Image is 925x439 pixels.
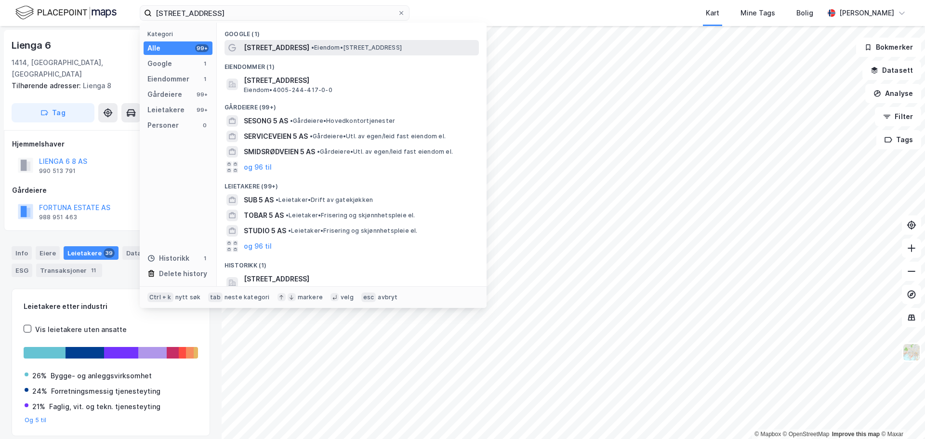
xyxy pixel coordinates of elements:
[783,431,830,438] a: OpenStreetMap
[35,324,127,335] div: Vis leietakere uten ansatte
[147,89,182,100] div: Gårdeiere
[341,293,354,301] div: velg
[39,213,77,221] div: 988 951 463
[875,107,921,126] button: Filter
[195,91,209,98] div: 99+
[244,42,309,53] span: [STREET_ADDRESS]
[361,293,376,302] div: esc
[839,7,894,19] div: [PERSON_NAME]
[12,81,83,90] span: Tilhørende adresser:
[902,343,921,361] img: Z
[175,293,201,301] div: nytt søk
[147,104,185,116] div: Leietakere
[51,370,152,382] div: Bygge- og anleggsvirksomhet
[225,293,270,301] div: neste kategori
[288,227,291,234] span: •
[317,148,320,155] span: •
[244,146,315,158] span: SMIDSRØDVEIEN 5 AS
[244,131,308,142] span: SERVICEVEIEN 5 AS
[208,293,223,302] div: tab
[122,246,159,260] div: Datasett
[147,120,179,131] div: Personer
[147,253,189,264] div: Historikk
[32,386,47,397] div: 24%
[152,6,397,20] input: Søk på adresse, matrikkel, gårdeiere, leietakere eller personer
[201,60,209,67] div: 1
[862,61,921,80] button: Datasett
[24,301,198,312] div: Leietakere etter industri
[740,7,775,19] div: Mine Tags
[311,44,402,52] span: Eiendom • [STREET_ADDRESS]
[217,55,487,73] div: Eiendommer (1)
[32,401,45,412] div: 21%
[244,285,332,293] span: Eiendom • 4005-244-417-0-0
[201,254,209,262] div: 1
[217,254,487,271] div: Historikk (1)
[147,30,212,38] div: Kategori
[64,246,119,260] div: Leietakere
[195,106,209,114] div: 99+
[15,4,117,21] img: logo.f888ab2527a4732fd821a326f86c7f29.svg
[244,194,274,206] span: SUB 5 AS
[311,44,314,51] span: •
[876,130,921,149] button: Tags
[856,38,921,57] button: Bokmerker
[877,393,925,439] iframe: Chat Widget
[244,273,475,285] span: [STREET_ADDRESS]
[12,38,53,53] div: Lienga 6
[276,196,278,203] span: •
[310,133,446,140] span: Gårdeiere • Utl. av egen/leid fast eiendom el.
[290,117,395,125] span: Gårdeiere • Hovedkontortjenester
[195,44,209,52] div: 99+
[12,80,202,92] div: Lienga 8
[877,393,925,439] div: Kontrollprogram for chat
[32,370,47,382] div: 26%
[51,386,160,397] div: Forretningsmessig tjenesteyting
[286,212,415,219] span: Leietaker • Frisering og skjønnhetspleie el.
[244,225,286,237] span: STUDIO 5 AS
[12,138,210,150] div: Hjemmelshaver
[298,293,323,301] div: markere
[25,416,47,424] button: Og 5 til
[49,401,160,412] div: Faglig, vit. og tekn. tjenesteyting
[104,248,115,258] div: 39
[310,133,313,140] span: •
[244,115,288,127] span: SESONG 5 AS
[39,167,76,175] div: 990 513 791
[317,148,453,156] span: Gårdeiere • Utl. av egen/leid fast eiendom el.
[288,227,418,235] span: Leietaker • Frisering og skjønnhetspleie el.
[12,57,149,80] div: 1414, [GEOGRAPHIC_DATA], [GEOGRAPHIC_DATA]
[754,431,781,438] a: Mapbox
[147,293,173,302] div: Ctrl + k
[706,7,719,19] div: Kart
[12,264,32,277] div: ESG
[244,86,332,94] span: Eiendom • 4005-244-417-0-0
[147,58,172,69] div: Google
[159,268,207,279] div: Delete history
[147,42,160,54] div: Alle
[147,73,189,85] div: Eiendommer
[244,161,272,173] button: og 96 til
[217,175,487,192] div: Leietakere (99+)
[36,264,102,277] div: Transaksjoner
[286,212,289,219] span: •
[865,84,921,103] button: Analyse
[244,75,475,86] span: [STREET_ADDRESS]
[89,266,98,275] div: 11
[244,240,272,252] button: og 96 til
[378,293,397,301] div: avbryt
[217,23,487,40] div: Google (1)
[201,121,209,129] div: 0
[36,246,60,260] div: Eiere
[12,103,94,122] button: Tag
[276,196,373,204] span: Leietaker • Drift av gatekjøkken
[12,246,32,260] div: Info
[201,75,209,83] div: 1
[290,117,293,124] span: •
[217,96,487,113] div: Gårdeiere (99+)
[244,210,284,221] span: TOBAR 5 AS
[796,7,813,19] div: Bolig
[832,431,880,438] a: Improve this map
[12,185,210,196] div: Gårdeiere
